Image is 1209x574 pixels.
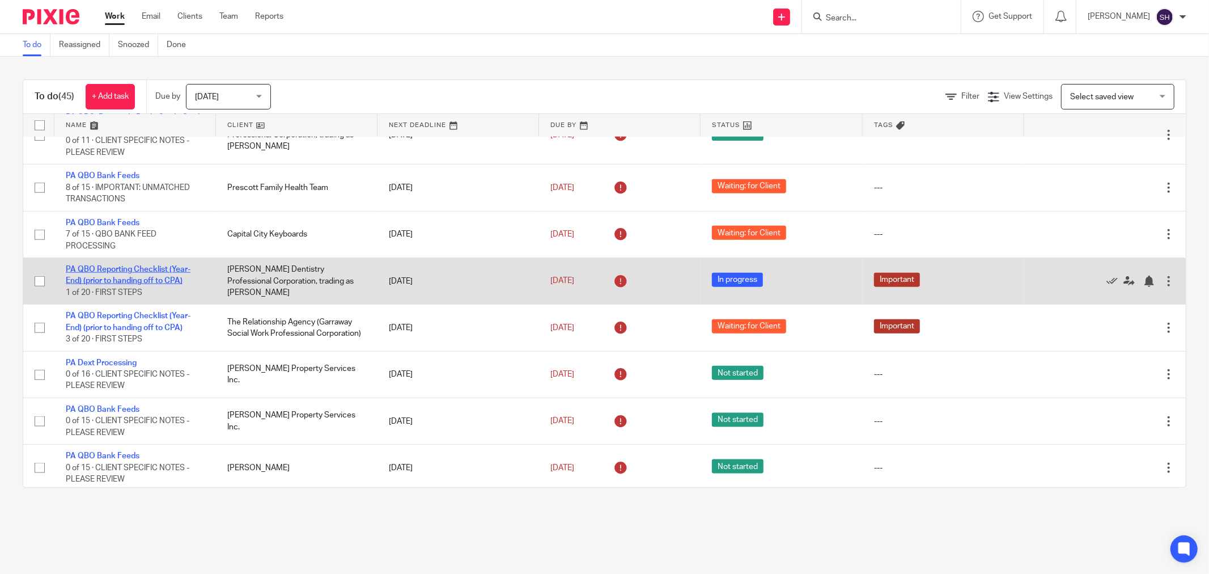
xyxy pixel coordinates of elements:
a: Reassigned [59,34,109,56]
td: [DATE] [377,351,539,398]
td: [DATE] [377,164,539,211]
a: Team [219,11,238,22]
span: [DATE] [550,370,574,378]
a: Work [105,11,125,22]
td: Prescott Family Health Team [216,164,377,211]
div: --- [874,369,1013,380]
span: [DATE] [195,93,219,101]
td: [DATE] [377,258,539,305]
span: View Settings [1004,92,1053,100]
a: PA QBO Bank Feeds [66,452,139,460]
a: + Add task [86,84,135,109]
div: --- [874,416,1013,427]
span: 0 of 11 · CLIENT SPECIFIC NOTES - PLEASE REVIEW [66,137,189,157]
td: [DATE] [377,305,539,351]
span: [DATE] [550,230,574,238]
a: Done [167,34,194,56]
span: 0 of 16 · CLIENT SPECIFIC NOTES - PLEASE REVIEW [66,370,189,390]
span: 0 of 15 · CLIENT SPECIFIC NOTES - PLEASE REVIEW [66,417,189,437]
span: 0 of 15 · CLIENT SPECIFIC NOTES - PLEASE REVIEW [66,464,189,484]
span: [DATE] [550,184,574,192]
a: PA QBO Bank Feeds [66,406,139,413]
td: [DATE] [377,211,539,258]
span: (45) [58,92,74,101]
span: In progress [712,273,763,287]
a: Clients [177,11,202,22]
h1: To do [35,91,74,103]
td: [PERSON_NAME] Property Services Inc. [216,398,377,445]
img: Pixie [23,9,79,24]
a: PA Dext Processing [66,359,137,367]
span: [DATE] [550,464,574,472]
td: [PERSON_NAME] [216,445,377,491]
span: Important [874,319,920,334]
span: Waiting: for Client [712,319,786,334]
span: 7 of 15 · QBO BANK FEED PROCESSING [66,230,156,250]
a: PA QBO Reporting Checklist (Year-End) (prior to handing off to CPA) [66,312,190,331]
span: Waiting: for Client [712,179,786,193]
td: [DATE] [377,445,539,491]
span: Select saved view [1070,93,1134,101]
span: Get Support [989,12,1032,20]
span: Not started [712,459,763,474]
span: Not started [712,413,763,427]
input: Search [825,14,927,24]
img: svg%3E [1156,8,1174,26]
div: --- [874,462,1013,474]
span: 1 of 20 · FIRST STEPS [66,289,142,297]
p: [PERSON_NAME] [1088,11,1150,22]
a: Mark as done [1106,276,1123,287]
td: The Relationship Agency (Garraway Social Work Professional Corporation) [216,305,377,351]
td: [PERSON_NAME] Dentistry Professional Corporation, trading as [PERSON_NAME] [216,258,377,305]
a: To do [23,34,50,56]
span: 8 of 15 · IMPORTANT: UNMATCHED TRANSACTIONS [66,184,190,204]
a: PA QBO Reporting Checklist (Year-End) (prior to handing off to CPA) [66,265,190,285]
a: PA QBO Bank Feeds [66,172,139,180]
span: Important [874,273,920,287]
td: [PERSON_NAME] Property Services Inc. [216,351,377,398]
div: --- [874,229,1013,240]
a: Email [142,11,160,22]
span: 3 of 20 · FIRST STEPS [66,335,142,343]
span: [DATE] [550,277,574,285]
a: PA QBO Bank Feeds [66,219,139,227]
span: [DATE] [550,417,574,425]
span: Tags [874,122,893,128]
span: Filter [961,92,979,100]
p: Due by [155,91,180,102]
td: Capital City Keyboards [216,211,377,258]
div: --- [874,182,1013,193]
a: Reports [255,11,283,22]
span: [DATE] [550,324,574,332]
a: Snoozed [118,34,158,56]
td: [DATE] [377,398,539,445]
span: Not started [712,366,763,380]
span: Waiting: for Client [712,226,786,240]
